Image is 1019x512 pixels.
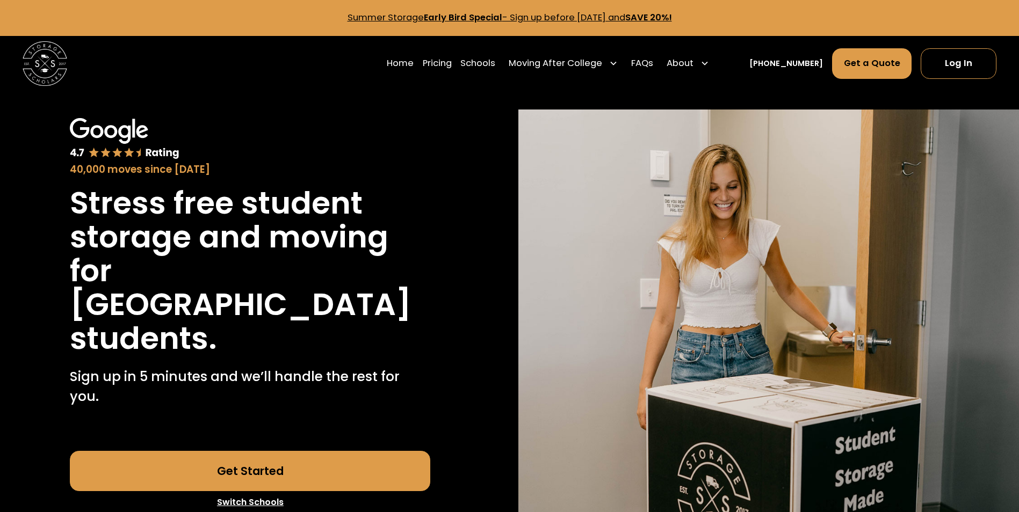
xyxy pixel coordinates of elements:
a: Get Started [70,451,430,491]
a: Summer StorageEarly Bird Special- Sign up before [DATE] andSAVE 20%! [348,11,672,24]
a: Log In [921,48,996,78]
a: Schools [460,48,495,79]
div: About [662,48,714,79]
div: 40,000 moves since [DATE] [70,162,430,177]
img: Google 4.7 star rating [70,118,179,160]
p: Sign up in 5 minutes and we’ll handle the rest for you. [70,367,430,407]
a: FAQs [631,48,653,79]
h1: [GEOGRAPHIC_DATA] [70,288,411,321]
div: Moving After College [509,57,602,70]
div: About [667,57,693,70]
a: Get a Quote [832,48,912,78]
a: [PHONE_NUMBER] [749,58,823,70]
strong: Early Bird Special [424,11,502,24]
div: Moving After College [504,48,623,79]
h1: Stress free student storage and moving for [70,186,430,288]
img: Storage Scholars main logo [23,41,67,86]
h1: students. [70,321,217,355]
a: Home [387,48,414,79]
a: Pricing [423,48,452,79]
strong: SAVE 20%! [625,11,672,24]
